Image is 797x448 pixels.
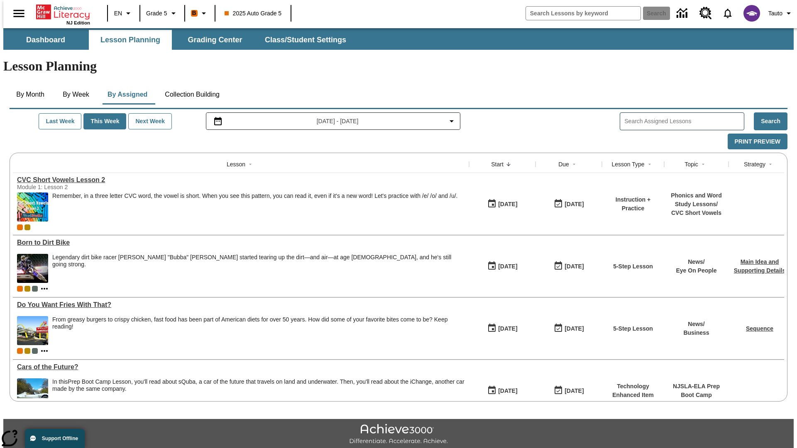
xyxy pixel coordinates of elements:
[349,424,448,445] img: Achieve3000 Differentiate Accelerate Achieve
[447,116,457,126] svg: Collapse Date Range Filter
[52,378,465,407] div: In this Prep Boot Camp Lesson, you'll read about sQuba, a car of the future that travels on land ...
[668,191,724,209] p: Phonics and Word Study Lessons /
[551,196,587,212] button: 08/15/25: Last day the lesson can be accessed
[39,284,49,294] button: Show more classes
[17,224,23,230] div: Current Class
[17,239,465,246] div: Born to Dirt Bike
[24,224,30,230] span: New 2025 class
[738,2,765,24] button: Select a new avatar
[245,159,255,169] button: Sort
[52,316,465,345] div: From greasy burgers to crispy chicken, fast food has been part of American diets for over 50 year...
[17,348,23,354] span: Current Class
[42,436,78,441] span: Support Offline
[498,386,517,396] div: [DATE]
[551,383,587,399] button: 08/01/26: Last day the lesson can be accessed
[210,116,457,126] button: Select the date range menu item
[569,159,579,169] button: Sort
[89,30,172,50] button: Lesson Planning
[613,262,653,271] p: 5-Step Lesson
[32,348,38,354] div: OL 2025 Auto Grade 6
[192,8,196,18] span: B
[645,159,655,169] button: Sort
[526,7,641,20] input: search field
[66,20,90,25] span: NJ Edition
[611,160,644,168] div: Lesson Type
[227,160,245,168] div: Lesson
[52,192,457,222] span: Remember, in a three letter CVC word, the vowel is short. When you see this pattern, you can read...
[694,2,717,24] a: Resource Center, Will open in new tab
[52,254,465,268] div: Legendary dirt bike racer [PERSON_NAME] "Bubba" [PERSON_NAME] started tearing up the dirt—and air...
[3,30,354,50] div: SubNavbar
[24,286,30,292] div: New 2025 class
[17,301,465,309] a: Do You Want Fries With That?, Lessons
[158,85,226,105] button: Collection Building
[668,382,724,399] p: NJSLA-ELA Prep Boot Camp
[36,4,90,20] a: Home
[498,324,517,334] div: [DATE]
[565,261,584,272] div: [DATE]
[32,286,38,292] div: OL 2025 Auto Grade 6
[39,113,81,129] button: Last Week
[7,1,31,26] button: Open side menu
[17,176,465,184] div: CVC Short Vowels Lesson 2
[551,258,587,274] button: 08/11/25: Last day the lesson can be accessed
[39,346,49,356] button: Show more classes
[17,239,465,246] a: Born to Dirt Bike, Lessons
[3,58,794,74] h1: Lesson Planning
[17,192,48,222] img: CVC Short Vowels Lesson 2.
[317,117,359,126] span: [DATE] - [DATE]
[17,316,48,345] img: One of the first McDonald's stores, with the iconic red sign and golden arches.
[17,286,23,292] div: Current Class
[683,329,709,337] p: Business
[258,30,353,50] button: Class/Student Settings
[717,2,738,24] a: Notifications
[565,199,584,209] div: [DATE]
[55,85,97,105] button: By Week
[498,261,517,272] div: [DATE]
[676,266,716,275] p: Eye On People
[52,378,465,392] testabrev: Prep Boot Camp Lesson, you'll read about sQuba, a car of the future that travels on land and unde...
[188,6,212,21] button: Boost Class color is orange. Change class color
[83,113,126,129] button: This Week
[3,28,794,50] div: SubNavbar
[17,363,465,371] div: Cars of the Future?
[558,160,569,168] div: Due
[672,2,694,25] a: Data Center
[484,196,520,212] button: 08/15/25: First time the lesson was available
[10,85,51,105] button: By Month
[743,5,760,22] img: avatar image
[565,386,584,396] div: [DATE]
[17,184,142,190] div: Module 1: Lesson 2
[676,258,716,266] p: News /
[668,209,724,217] p: CVC Short Vowels
[52,316,465,330] div: From greasy burgers to crispy chicken, fast food has been part of American diets for over 50 year...
[52,378,465,392] div: In this
[128,113,172,129] button: Next Week
[728,134,787,150] button: Print Preview
[746,325,773,332] a: Sequence
[17,378,48,407] img: High-tech automobile treading water.
[36,3,90,25] div: Home
[734,258,785,274] a: Main Idea and Supporting Details
[4,30,87,50] button: Dashboard
[613,324,653,333] p: 5-Step Lesson
[765,6,797,21] button: Profile/Settings
[744,160,765,168] div: Strategy
[25,429,85,448] button: Support Offline
[484,383,520,399] button: 08/08/25: First time the lesson was available
[606,382,660,399] p: Technology Enhanced Item
[146,9,167,18] span: Grade 5
[24,348,30,354] div: New 2025 class
[143,6,182,21] button: Grade: Grade 5, Select a grade
[768,9,782,18] span: Tauto
[491,160,504,168] div: Start
[52,254,465,283] div: Legendary dirt bike racer James "Bubba" Stewart started tearing up the dirt—and air—at age 4, and...
[498,199,517,209] div: [DATE]
[17,176,465,184] a: CVC Short Vowels Lesson 2, Lessons
[606,195,660,213] p: Instruction + Practice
